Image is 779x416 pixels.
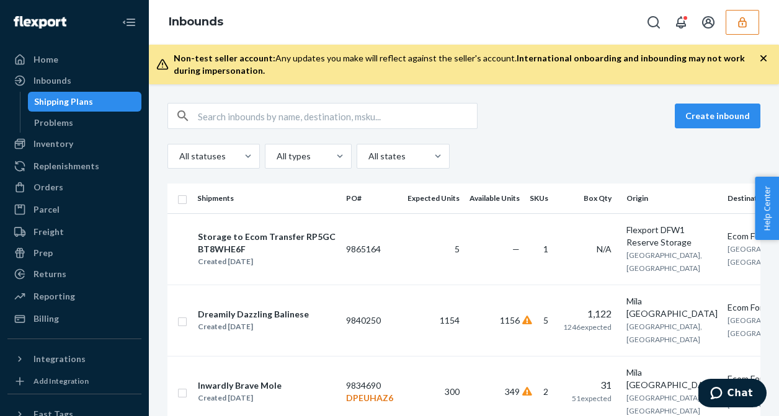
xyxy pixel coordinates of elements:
span: 2 [543,386,548,397]
div: Billing [33,312,59,325]
button: Close Navigation [117,10,141,35]
span: [GEOGRAPHIC_DATA], [GEOGRAPHIC_DATA] [626,322,702,344]
div: Dreamily Dazzling Balinese [198,308,309,321]
span: 300 [445,386,460,397]
span: 349 [505,386,520,397]
div: Created [DATE] [198,392,282,404]
div: Shipping Plans [34,95,93,108]
div: Inbounds [33,74,71,87]
a: Orders [7,177,141,197]
a: Parcel [7,200,141,219]
a: Problems [28,113,142,133]
input: All statuses [178,150,179,162]
div: Created [DATE] [198,255,336,268]
div: Parcel [33,203,60,216]
div: Home [33,53,58,66]
th: SKUs [525,184,558,213]
div: Returns [33,268,66,280]
th: PO# [341,184,403,213]
span: 1246 expected [563,322,612,332]
span: 1156 [500,315,520,325]
button: Open notifications [669,10,693,35]
th: Box Qty [558,184,621,213]
button: Open account menu [696,10,721,35]
input: Search inbounds by name, destination, msku... [198,104,477,128]
span: 1154 [440,315,460,325]
input: All states [367,150,368,162]
a: Billing [7,309,141,329]
div: 31 [563,378,612,392]
div: Inventory [33,138,73,150]
a: Replenishments [7,156,141,176]
td: 9865164 [341,213,403,285]
span: Non-test seller account: [174,53,275,63]
div: Integrations [33,353,86,365]
th: Shipments [192,184,341,213]
div: Any updates you make will reflect against the seller's account. [174,52,759,77]
a: Prep [7,243,141,263]
a: Inventory [7,134,141,154]
span: [GEOGRAPHIC_DATA], [GEOGRAPHIC_DATA] [626,250,702,273]
button: Create inbound [675,104,760,128]
a: Inbounds [7,71,141,91]
th: Origin [621,184,723,213]
div: Freight [33,226,64,238]
p: DPEUHAZ6 [346,392,398,404]
input: All types [275,150,277,162]
a: Add Integration [7,374,141,389]
th: Expected Units [403,184,465,213]
iframe: Opens a widget where you can chat to one of our agents [698,379,767,410]
div: Flexport DFW1 Reserve Storage [626,224,718,249]
div: Mila [GEOGRAPHIC_DATA] [626,366,718,391]
div: 1,122 [563,307,612,321]
a: Home [7,50,141,69]
div: Mila [GEOGRAPHIC_DATA] [626,295,718,320]
span: N/A [597,244,612,254]
span: 51 expected [572,394,612,403]
a: Freight [7,222,141,242]
th: Available Units [465,184,525,213]
span: 5 [543,315,548,325]
ol: breadcrumbs [159,4,233,40]
button: Open Search Box [641,10,666,35]
div: Storage to Ecom Transfer RP5GCBT8WHE6F [198,231,336,255]
span: [GEOGRAPHIC_DATA], [GEOGRAPHIC_DATA] [626,393,702,415]
a: Reporting [7,286,141,306]
a: Inbounds [169,15,223,29]
button: Integrations [7,349,141,369]
div: Problems [34,117,73,129]
td: 9840250 [341,285,403,356]
button: Help Center [755,177,779,240]
div: Replenishments [33,160,99,172]
a: Shipping Plans [28,92,142,112]
div: Prep [33,247,53,259]
div: Reporting [33,290,75,303]
img: Flexport logo [14,16,66,29]
div: Created [DATE] [198,321,309,333]
div: Orders [33,181,63,193]
a: Returns [7,264,141,284]
span: 1 [543,244,548,254]
span: — [512,244,520,254]
div: Add Integration [33,376,89,386]
span: 5 [455,244,460,254]
div: Inwardly Brave Mole [198,379,282,392]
